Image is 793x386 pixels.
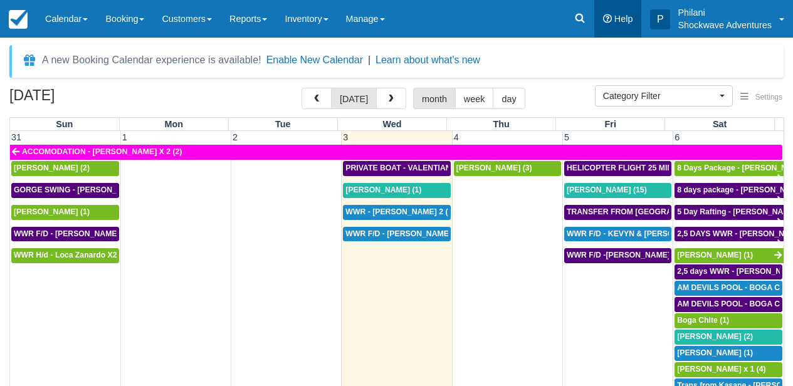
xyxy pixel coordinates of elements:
span: [PERSON_NAME] (2) [677,332,753,341]
h2: [DATE] [9,88,168,111]
a: AM DEVILS POOL - BOGA CHITE X 1 (1) [675,281,782,296]
a: Boga Chite (1) [675,313,782,328]
span: Settings [755,93,782,102]
span: 6 [673,132,681,142]
a: [PERSON_NAME] (1) [11,205,119,220]
a: ACCOMODATION - [PERSON_NAME] X 2 (2) [10,145,782,160]
span: HELICOPTER FLIGHT 25 MINS- [PERSON_NAME] X1 (1) [567,164,770,172]
button: Category Filter [595,85,733,107]
span: [PERSON_NAME] x 1 (4) [677,365,765,373]
a: Learn about what's new [375,55,480,65]
span: [PERSON_NAME] (1) [677,251,753,259]
button: day [493,88,525,109]
span: Help [614,14,633,24]
span: WWR F/D - [PERSON_NAME] X 1 (1) [14,229,145,238]
span: WWR F/D -[PERSON_NAME] X 15 (15) [567,251,704,259]
span: WWR H/d - Loca Zanardo X2 (2) [14,251,129,259]
span: Sun [56,119,73,129]
a: WWR - [PERSON_NAME] 2 (2) [343,205,450,220]
a: PRIVATE BOAT - VALENTIAN [PERSON_NAME] X 4 (4) [343,161,450,176]
button: Settings [733,88,790,107]
span: 1 [121,132,129,142]
a: [PERSON_NAME] (1) [343,183,450,198]
a: [PERSON_NAME] (1) [675,346,782,361]
a: WWR F/D - KEVYN & [PERSON_NAME] 2 (2) [564,227,671,242]
a: 8 days package - [PERSON_NAME] X1 (1) [675,183,784,198]
i: Help [603,14,612,23]
span: Category Filter [603,90,717,102]
span: [PERSON_NAME] (1) [345,185,421,194]
span: PRIVATE BOAT - VALENTIAN [PERSON_NAME] X 4 (4) [345,164,542,172]
a: WWR H/d - Loca Zanardo X2 (2) [11,248,119,263]
a: 2,5 days WWR - [PERSON_NAME] X2 (2) [675,264,782,279]
div: P [650,9,670,29]
span: 31 [10,132,23,142]
span: ACCOMODATION - [PERSON_NAME] X 2 (2) [22,147,182,156]
span: Boga Chite (1) [677,316,729,325]
button: month [413,88,456,109]
button: week [455,88,494,109]
a: AM DEVILS POOL - BOGA CHITE X 1 (1) [675,297,782,312]
p: Shockwave Adventures [678,19,772,31]
span: WWR F/D - [PERSON_NAME] x3 (3) [345,229,473,238]
a: [PERSON_NAME] (3) [454,161,561,176]
a: 5 Day Rafting - [PERSON_NAME] X1 (1) [675,205,784,220]
span: 2 [231,132,239,142]
span: 5 [563,132,570,142]
div: A new Booking Calendar experience is available! [42,53,261,68]
a: 2,5 DAYS WWR - [PERSON_NAME] X1 (1) [675,227,784,242]
span: Fri [605,119,616,129]
span: Wed [382,119,401,129]
a: HELICOPTER FLIGHT 25 MINS- [PERSON_NAME] X1 (1) [564,161,671,176]
a: [PERSON_NAME] (15) [564,183,671,198]
span: [PERSON_NAME] (3) [456,164,532,172]
span: WWR F/D - KEVYN & [PERSON_NAME] 2 (2) [567,229,727,238]
span: | [368,55,370,65]
p: Philani [678,6,772,19]
span: [PERSON_NAME] (1) [14,207,90,216]
a: TRANSFER FROM [GEOGRAPHIC_DATA] TO VIC FALLS - [PERSON_NAME] X 1 (1) [564,205,671,220]
button: Enable New Calendar [266,54,363,66]
a: [PERSON_NAME] (1) [675,248,784,263]
a: 8 Days Package - [PERSON_NAME] (1) [675,161,784,176]
span: Mon [164,119,183,129]
span: [PERSON_NAME] (2) [14,164,90,172]
span: 4 [453,132,460,142]
img: checkfront-main-nav-mini-logo.png [9,10,28,29]
a: GORGE SWING - [PERSON_NAME] X 2 (2) [11,183,119,198]
button: [DATE] [331,88,377,109]
a: [PERSON_NAME] (2) [675,330,782,345]
span: [PERSON_NAME] (1) [677,348,753,357]
a: WWR F/D - [PERSON_NAME] x3 (3) [343,227,450,242]
span: Sat [713,119,727,129]
a: [PERSON_NAME] (2) [11,161,119,176]
a: WWR F/D - [PERSON_NAME] X 1 (1) [11,227,119,242]
a: WWR F/D -[PERSON_NAME] X 15 (15) [564,248,671,263]
span: WWR - [PERSON_NAME] 2 (2) [345,207,454,216]
a: [PERSON_NAME] x 1 (4) [675,362,782,377]
span: [PERSON_NAME] (15) [567,185,647,194]
span: GORGE SWING - [PERSON_NAME] X 2 (2) [14,185,167,194]
span: Tue [275,119,291,129]
span: 3 [342,132,349,142]
span: Thu [493,119,509,129]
